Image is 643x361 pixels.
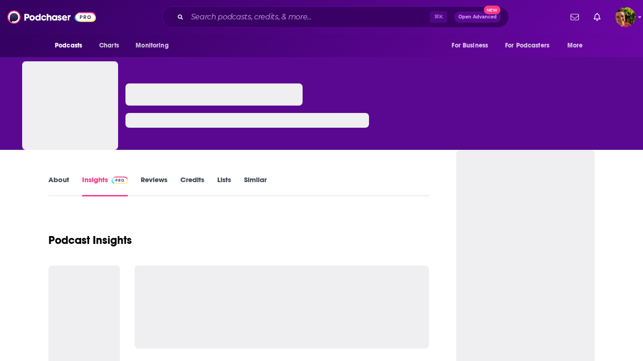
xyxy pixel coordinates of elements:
button: open menu [48,37,94,54]
a: Reviews [141,175,167,196]
h1: Podcast Insights [48,233,132,247]
span: Charts [99,39,119,52]
a: Show notifications dropdown [590,9,604,25]
a: Charts [93,37,125,54]
a: Lists [217,175,231,196]
button: Show profile menu [615,7,636,27]
button: open menu [445,37,500,54]
button: open menu [561,37,595,54]
span: More [567,39,583,52]
button: open menu [129,37,180,54]
a: InsightsPodchaser Pro [82,175,128,196]
span: For Business [452,39,488,52]
button: Open AdvancedNew [454,12,501,23]
span: Monitoring [136,39,168,52]
span: Logged in as Marz [615,7,636,27]
img: User Profile [615,7,636,27]
img: Podchaser Pro [112,177,128,184]
a: Credits [180,175,204,196]
button: open menu [499,37,563,54]
a: Similar [244,175,267,196]
img: Podchaser - Follow, Share and Rate Podcasts [7,8,96,26]
span: Podcasts [55,39,82,52]
span: New [484,6,500,14]
span: For Podcasters [505,39,549,52]
span: Open Advanced [458,15,497,19]
input: Search podcasts, credits, & more... [187,10,430,24]
a: About [48,175,69,196]
div: Search podcasts, credits, & more... [162,6,509,28]
a: Show notifications dropdown [567,9,583,25]
span: ⌘ K [430,11,447,23]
